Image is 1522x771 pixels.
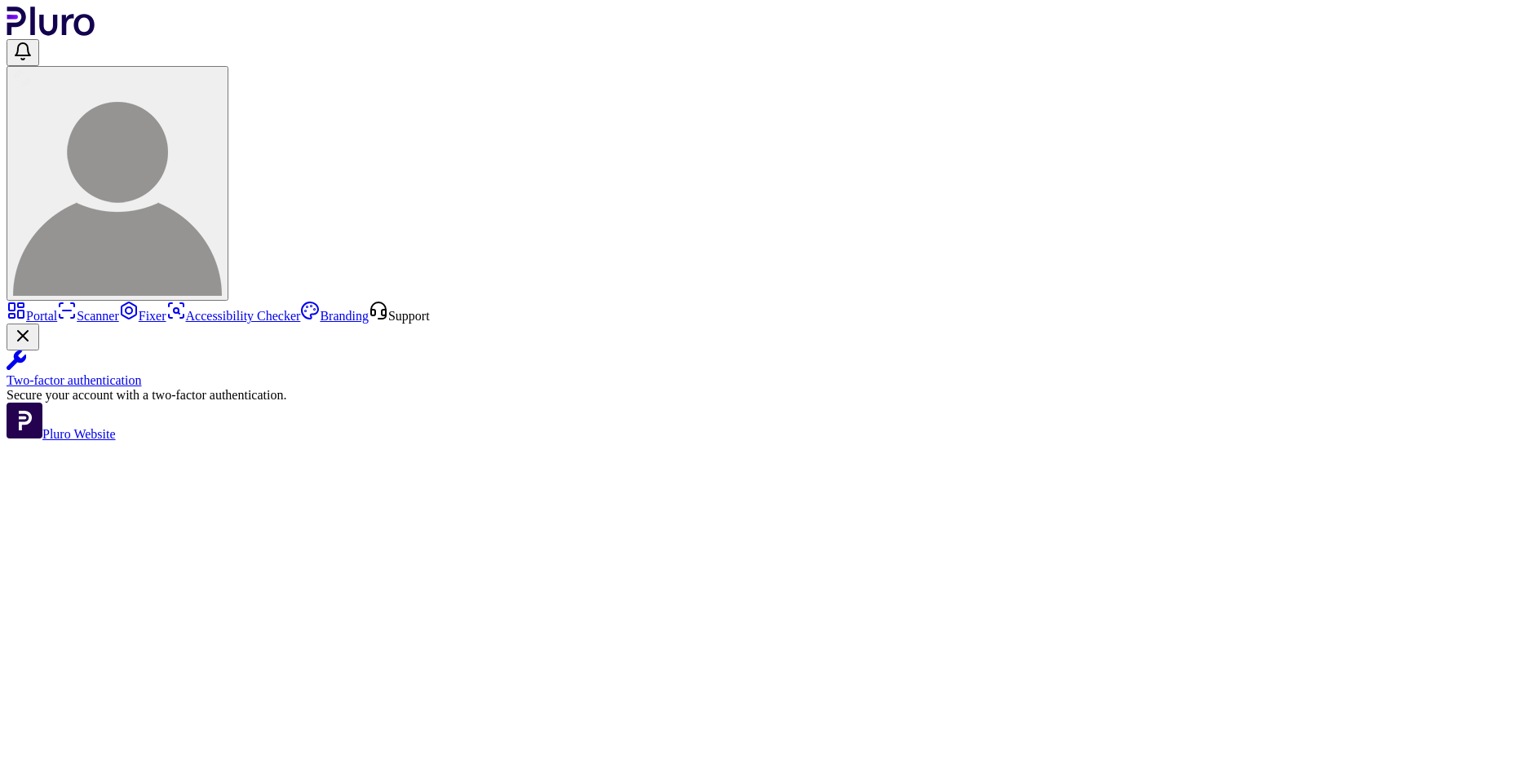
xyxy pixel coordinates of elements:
[7,39,39,66] button: Open notifications, you have undefined new notifications
[7,66,228,301] button: User avatar
[166,309,301,323] a: Accessibility Checker
[369,309,430,323] a: Open Support screen
[57,309,119,323] a: Scanner
[7,350,1515,388] a: Two-factor authentication
[7,373,1515,388] div: Two-factor authentication
[7,24,95,38] a: Logo
[300,309,369,323] a: Branding
[7,324,39,350] button: Close Two-factor authentication notification
[13,87,222,296] img: User avatar
[119,309,166,323] a: Fixer
[7,427,116,441] a: Open Pluro Website
[7,301,1515,442] aside: Sidebar menu
[7,309,57,323] a: Portal
[7,388,1515,403] div: Secure your account with a two-factor authentication.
